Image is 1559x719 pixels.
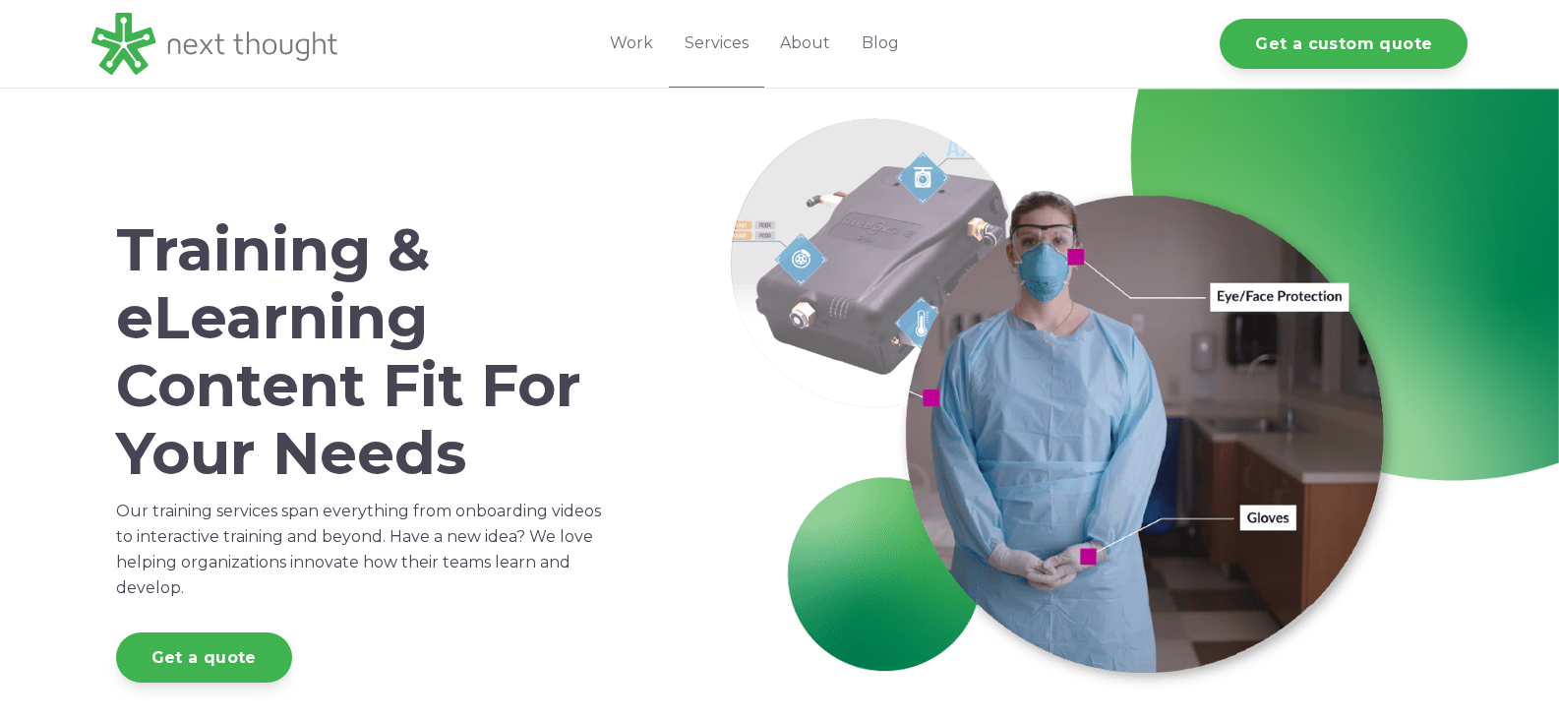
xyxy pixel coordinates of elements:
img: LG - NextThought Logo [91,13,337,75]
span: Our training services span everything from onboarding videos to interactive training and beyond. ... [116,502,601,597]
img: Services [730,118,1418,702]
a: Get a custom quote [1220,19,1468,69]
a: Get a quote [116,632,292,683]
span: Training & eLearning Content Fit For Your Needs [116,213,581,489]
